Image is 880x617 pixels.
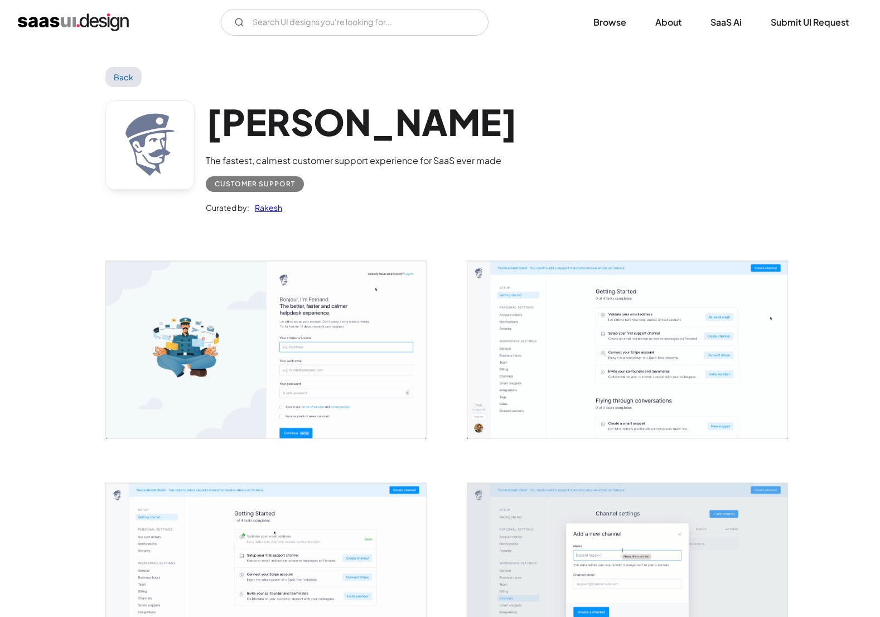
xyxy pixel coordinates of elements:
[106,261,426,438] a: open lightbox
[18,13,129,31] a: home
[106,261,426,438] img: 641e9759c109c468f111ee85_Fernand%20-%20Signup.png
[467,261,787,438] a: open lightbox
[697,10,755,35] a: SaaS Ai
[249,201,282,214] a: Rakesh
[757,10,862,35] a: Submit UI Request
[215,177,295,191] div: Customer Support
[206,100,518,143] h1: [PERSON_NAME]
[642,10,695,35] a: About
[221,9,489,36] input: Search UI designs you're looking for...
[206,201,249,214] div: Curated by:
[467,261,787,438] img: 641e97596bd09b76a65059c4_Fernand%20-%20Getting%20Started.png
[221,9,489,36] form: Email Form
[580,10,640,35] a: Browse
[105,67,142,87] a: Back
[206,154,518,167] div: The fastest, calmest customer support experience for SaaS ever made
